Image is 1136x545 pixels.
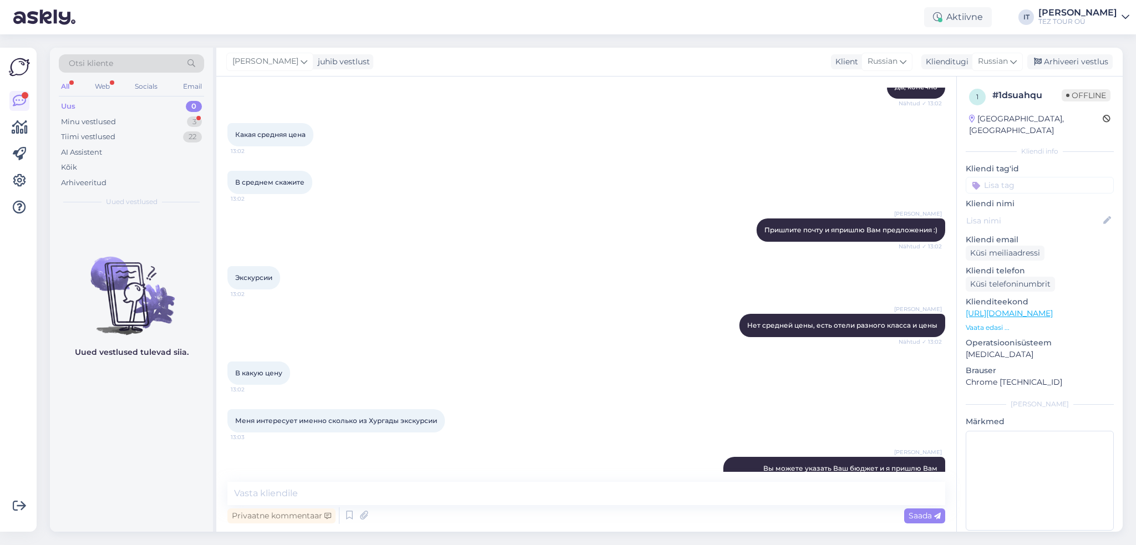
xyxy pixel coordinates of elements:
[181,79,204,94] div: Email
[741,464,939,502] span: Вы можете указать Ваш бюджет и я пришлю Вам предложения, я не могу сказать среднюю цену, так как ...
[1038,17,1117,26] div: TEZ TOUR OÜ
[1038,8,1117,17] div: [PERSON_NAME]
[966,163,1114,175] p: Kliendi tag'id
[966,198,1114,210] p: Kliendi nimi
[231,433,272,441] span: 13:03
[966,323,1114,333] p: Vaata edasi ...
[966,265,1114,277] p: Kliendi telefon
[894,210,942,218] span: [PERSON_NAME]
[231,290,272,298] span: 13:02
[235,369,282,377] span: В какую цену
[992,89,1062,102] div: # 1dsuahqu
[966,416,1114,427] p: Märkmed
[976,93,978,101] span: 1
[966,399,1114,409] div: [PERSON_NAME]
[894,448,942,456] span: [PERSON_NAME]
[831,56,858,68] div: Klient
[61,131,115,142] div: Tiimi vestlused
[899,242,942,251] span: Nähtud ✓ 13:02
[966,376,1114,388] p: Chrome [TECHNICAL_ID]
[61,101,75,112] div: Uus
[924,7,992,27] div: Aktiivne
[133,79,160,94] div: Socials
[61,162,77,173] div: Kõik
[61,116,116,128] div: Minu vestlused
[966,296,1114,308] p: Klienditeekond
[966,365,1114,376] p: Brauser
[1062,89,1110,101] span: Offline
[966,308,1053,318] a: [URL][DOMAIN_NAME]
[1038,8,1129,26] a: [PERSON_NAME]TEZ TOUR OÜ
[235,130,306,139] span: Какая средняя цена
[235,273,272,282] span: Экскурсии
[747,321,937,329] span: Нет средней цены, есть отели разного класса и цены
[921,56,968,68] div: Klienditugi
[232,55,298,68] span: [PERSON_NAME]
[186,101,202,112] div: 0
[9,57,30,78] img: Askly Logo
[966,246,1044,261] div: Küsi meiliaadressi
[187,116,202,128] div: 3
[231,147,272,155] span: 13:02
[50,237,213,337] img: No chats
[868,55,897,68] span: Russian
[235,178,305,186] span: В среднем скажите
[106,197,158,207] span: Uued vestlused
[231,195,272,203] span: 13:02
[227,508,336,523] div: Privaatne kommentaar
[61,147,102,158] div: AI Assistent
[93,79,112,94] div: Web
[61,177,106,189] div: Arhiveeritud
[69,58,113,69] span: Otsi kliente
[1018,9,1034,25] div: IT
[231,385,272,394] span: 13:02
[966,234,1114,246] p: Kliendi email
[183,131,202,142] div: 22
[894,305,942,313] span: [PERSON_NAME]
[764,226,937,234] span: Пришлите почту и япришлю Вам предложения :)
[966,337,1114,349] p: Operatsioonisüsteem
[966,177,1114,193] input: Lisa tag
[978,55,1008,68] span: Russian
[966,349,1114,360] p: [MEDICAL_DATA]
[75,347,189,358] p: Uued vestlused tulevad siia.
[899,338,942,346] span: Nähtud ✓ 13:02
[59,79,72,94] div: All
[966,277,1055,292] div: Küsi telefoninumbrit
[899,99,942,108] span: Nähtud ✓ 13:02
[1027,54,1113,69] div: Arhiveeri vestlus
[909,511,941,521] span: Saada
[969,113,1103,136] div: [GEOGRAPHIC_DATA], [GEOGRAPHIC_DATA]
[966,215,1101,227] input: Lisa nimi
[313,56,370,68] div: juhib vestlust
[966,146,1114,156] div: Kliendi info
[235,416,437,425] span: Меня интересует именно сколько из Хургады экскурсии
